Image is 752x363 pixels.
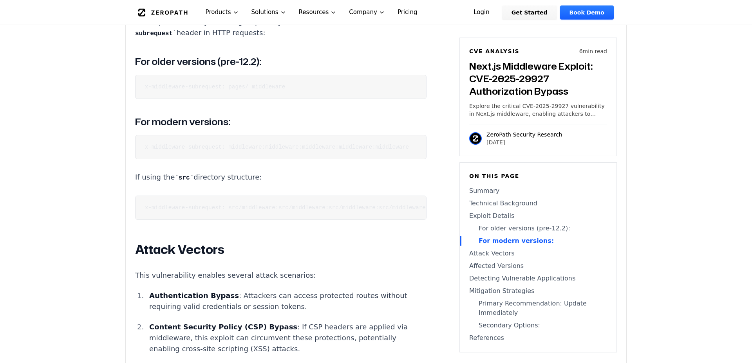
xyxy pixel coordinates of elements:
p: The exploit works by including a specially crafted header in HTTP requests: [135,16,427,39]
code: src [175,174,193,181]
p: : If CSP headers are applied via middleware, this exploit can circumvent these protections, poten... [149,322,427,354]
p: [DATE] [486,138,562,146]
code: x-middleware-subrequest: middleware:middleware:middleware:middleware:middleware [145,144,409,150]
a: Attack Vectors [469,249,607,258]
a: Get Started [502,5,557,20]
code: x-middleware-subrequest: src/middleware:src/middleware:src/middleware:src/middleware:src/middleware [145,205,476,211]
p: ZeroPath Security Research [486,131,562,138]
a: References [469,333,607,343]
p: 6 min read [579,47,607,55]
h2: Attack Vectors [135,242,427,257]
a: Summary [469,186,607,196]
p: : Attackers can access protected routes without requiring valid credentials or session tokens. [149,290,427,312]
a: Exploit Details [469,211,607,221]
a: For modern versions: [469,236,607,246]
strong: Authentication Bypass [149,291,239,300]
a: Detecting Vulnerable Applications [469,274,607,283]
p: This vulnerability enables several attack scenarios: [135,270,427,281]
a: Login [464,5,499,20]
h3: Next.js Middleware Exploit: CVE-2025-29927 Authorization Bypass [469,60,607,97]
a: Book Demo [560,5,614,20]
a: Technical Background [469,199,607,208]
a: Affected Versions [469,261,607,271]
h3: For modern versions: [135,115,427,129]
h3: For older versions (pre-12.2): [135,54,427,68]
img: ZeroPath Security Research [469,132,482,145]
p: Explore the critical CVE-2025-29927 vulnerability in Next.js middleware, enabling attackers to by... [469,102,607,118]
a: Secondary Options: [469,321,607,330]
strong: Content Security Policy (CSP) Bypass [149,323,297,331]
h6: On this page [469,172,607,180]
a: Primary Recommendation: Update Immediately [469,299,607,318]
h6: CVE Analysis [469,47,519,55]
p: If using the directory structure: [135,172,427,183]
a: For older versions (pre-12.2): [469,224,607,233]
a: Mitigation Strategies [469,286,607,296]
code: x-middleware-subrequest: pages/_middleware [145,84,285,90]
